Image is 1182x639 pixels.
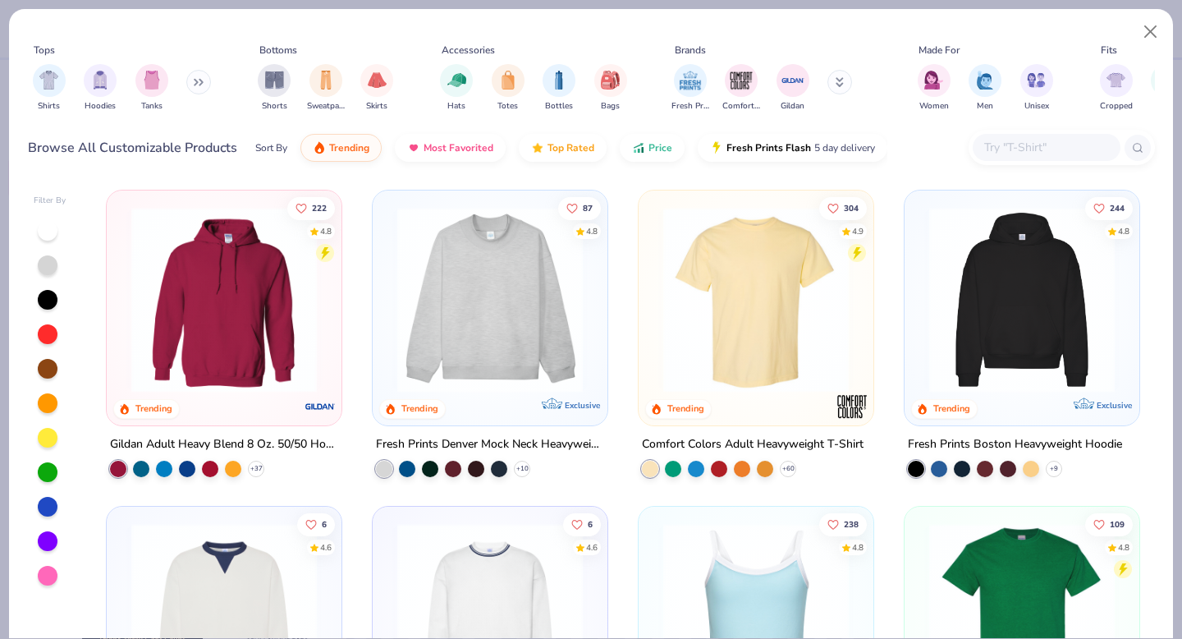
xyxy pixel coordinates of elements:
[710,141,723,154] img: flash.gif
[250,464,263,474] span: + 37
[836,390,868,423] img: Comfort Colors logo
[33,64,66,113] div: filter for Shirts
[360,64,393,113] button: filter button
[1110,204,1125,212] span: 244
[601,71,619,90] img: Bags Image
[550,71,568,90] img: Bottles Image
[313,141,326,154] img: trending.gif
[447,100,465,113] span: Hats
[262,100,287,113] span: Shorts
[642,434,864,455] div: Comfort Colors Adult Heavyweight T-Shirt
[135,64,168,113] button: filter button
[919,100,949,113] span: Women
[777,64,809,113] button: filter button
[722,64,760,113] button: filter button
[594,64,627,113] button: filter button
[143,71,161,90] img: Tanks Image
[317,71,335,90] img: Sweatpants Image
[442,43,495,57] div: Accessories
[323,520,328,528] span: 6
[1024,100,1049,113] span: Unisex
[28,138,237,158] div: Browse All Customizable Products
[440,64,473,113] button: filter button
[671,64,709,113] button: filter button
[586,541,598,554] div: 4.6
[499,71,517,90] img: Totes Image
[1118,225,1129,237] div: 4.8
[924,71,943,90] img: Women Image
[583,204,593,212] span: 87
[1110,520,1125,528] span: 109
[366,100,387,113] span: Skirts
[300,134,382,162] button: Trending
[781,100,804,113] span: Gildan
[594,64,627,113] div: filter for Bags
[298,513,336,536] button: Like
[1085,196,1133,219] button: Like
[976,71,994,90] img: Men Image
[601,100,620,113] span: Bags
[1106,71,1125,90] img: Cropped Image
[543,64,575,113] div: filter for Bottles
[34,195,66,207] div: Filter By
[38,100,60,113] span: Shirts
[1027,71,1046,90] img: Unisex Image
[360,64,393,113] div: filter for Skirts
[1085,513,1133,536] button: Like
[307,100,345,113] span: Sweatpants
[329,141,369,154] span: Trending
[977,100,993,113] span: Men
[722,64,760,113] div: filter for Comfort Colors
[588,520,593,528] span: 6
[497,100,518,113] span: Totes
[376,434,604,455] div: Fresh Prints Denver Mock Neck Heavyweight Sweatshirt
[777,64,809,113] div: filter for Gildan
[123,207,325,393] img: 01756b78-01f6-4cc6-8d8a-3c30c1a0c8ac
[259,43,297,57] div: Bottoms
[921,207,1123,393] img: 91acfc32-fd48-4d6b-bdad-a4c1a30ac3fc
[313,204,328,212] span: 222
[983,138,1109,157] input: Try "T-Shirt"
[781,68,805,93] img: Gildan Image
[852,225,864,237] div: 4.9
[565,400,600,411] span: Exclusive
[1020,64,1053,113] div: filter for Unisex
[389,207,591,393] img: f5d85501-0dbb-4ee4-b115-c08fa3845d83
[85,100,116,113] span: Hoodies
[1118,541,1129,554] div: 4.8
[1096,400,1131,411] span: Exclusive
[856,207,1058,393] img: e55d29c3-c55d-459c-bfd9-9b1c499ab3c6
[918,64,951,113] div: filter for Women
[543,64,575,113] button: filter button
[307,64,345,113] button: filter button
[492,64,525,113] div: filter for Totes
[781,464,794,474] span: + 60
[814,139,875,158] span: 5 day delivery
[321,225,332,237] div: 4.8
[671,100,709,113] span: Fresh Prints
[1100,64,1133,113] button: filter button
[141,100,163,113] span: Tanks
[307,64,345,113] div: filter for Sweatpants
[265,71,284,90] img: Shorts Image
[908,434,1122,455] div: Fresh Prints Boston Heavyweight Hoodie
[39,71,58,90] img: Shirts Image
[440,64,473,113] div: filter for Hats
[969,64,1001,113] button: filter button
[516,464,529,474] span: + 10
[819,513,867,536] button: Like
[919,43,960,57] div: Made For
[84,64,117,113] div: filter for Hoodies
[255,140,287,155] div: Sort By
[447,71,466,90] img: Hats Image
[563,513,601,536] button: Like
[368,71,387,90] img: Skirts Image
[91,71,109,90] img: Hoodies Image
[1050,464,1058,474] span: + 9
[424,141,493,154] span: Most Favorited
[722,100,760,113] span: Comfort Colors
[586,225,598,237] div: 4.8
[519,134,607,162] button: Top Rated
[34,43,55,57] div: Tops
[591,207,793,393] img: a90f7c54-8796-4cb2-9d6e-4e9644cfe0fe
